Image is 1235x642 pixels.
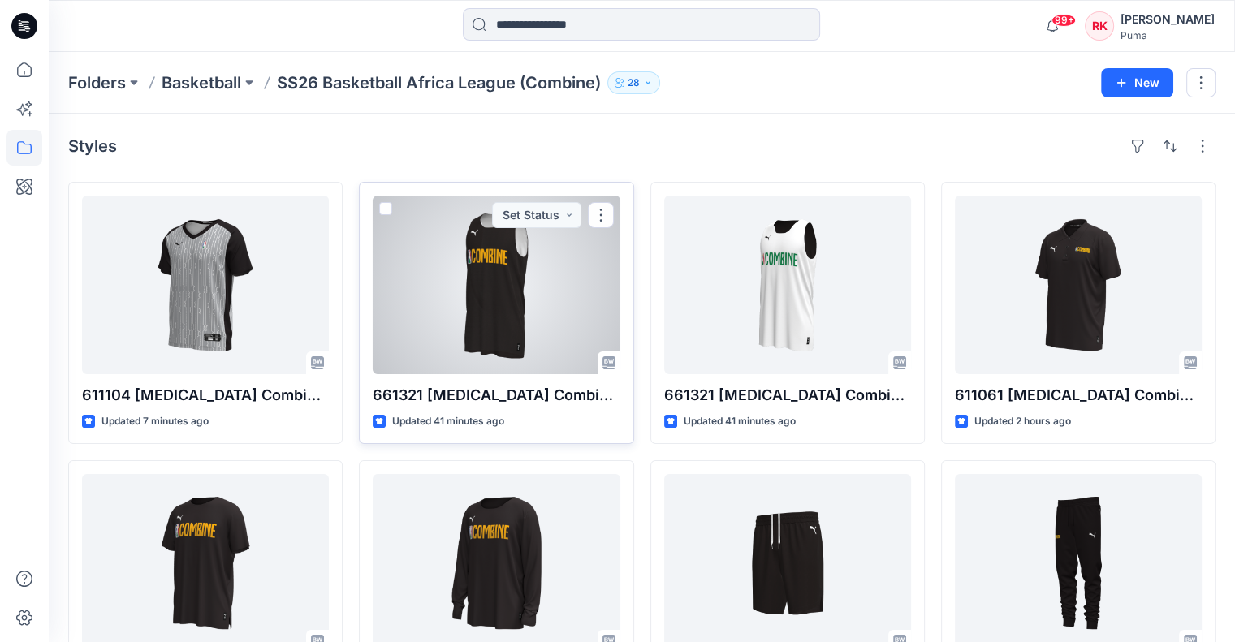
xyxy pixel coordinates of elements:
[955,384,1202,407] p: 611061 [MEDICAL_DATA] Combine Polo
[955,196,1202,374] a: 611061 BAL Combine Polo
[392,413,504,430] p: Updated 41 minutes ago
[1121,10,1215,29] div: [PERSON_NAME]
[162,71,241,94] a: Basketball
[373,384,620,407] p: 661321 [MEDICAL_DATA] Combine Rev Practice Jersey_Side A_20250929
[82,384,329,407] p: 611104 [MEDICAL_DATA] Combine Referee Jersey_20250929
[101,413,209,430] p: Updated 7 minutes ago
[68,136,117,156] h4: Styles
[607,71,660,94] button: 28
[277,71,601,94] p: SS26 Basketball Africa League (Combine)
[82,196,329,374] a: 611104 BAL Combine Referee Jersey_20250929
[974,413,1071,430] p: Updated 2 hours ago
[68,71,126,94] a: Folders
[1051,14,1076,27] span: 99+
[1085,11,1114,41] div: RK
[1121,29,1215,41] div: Puma
[664,196,911,374] a: 661321 BAL Combine Rev Practice Jersey_Side B_20250929
[684,413,796,430] p: Updated 41 minutes ago
[373,196,620,374] a: 661321 BAL Combine Rev Practice Jersey_Side A_20250929
[1101,68,1173,97] button: New
[664,384,911,407] p: 661321 [MEDICAL_DATA] Combine Rev Practice Jersey_Side B_20250929
[628,74,640,92] p: 28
